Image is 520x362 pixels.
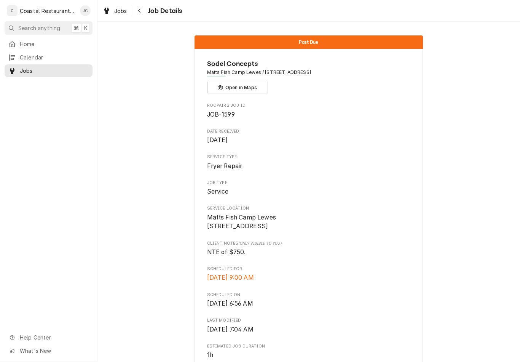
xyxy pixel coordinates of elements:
span: Service Location [207,213,411,231]
span: Roopairs Job ID [207,103,411,109]
span: JOB-1599 [207,111,235,118]
button: Search anything⌘K [5,21,93,35]
span: K [84,24,88,32]
div: Coastal Restaurant Repair [20,7,76,15]
span: [DATE] 7:04 AM [207,326,254,333]
span: Past Due [299,40,318,45]
div: Status [195,35,423,49]
span: Last Modified [207,325,411,334]
span: Service Location [207,205,411,211]
span: Service Type [207,154,411,160]
span: Scheduled For [207,273,411,282]
a: Go to Help Center [5,331,93,344]
span: Scheduled On [207,292,411,298]
div: Roopairs Job ID [207,103,411,119]
span: [DATE] 6:56 AM [207,300,253,307]
div: JG [80,5,91,16]
div: James Gatton's Avatar [80,5,91,16]
span: Help Center [20,333,88,341]
button: Navigate back [134,5,146,17]
a: Home [5,38,93,50]
span: Last Modified [207,317,411,324]
span: Estimated Job Duration [207,343,411,349]
div: Last Modified [207,317,411,334]
span: Name [207,59,411,69]
span: Calendar [20,53,89,61]
span: NTE of $750. [207,248,246,256]
div: Scheduled On [207,292,411,308]
span: Scheduled For [207,266,411,272]
span: [DATE] [207,136,228,144]
span: Job Type [207,180,411,186]
span: [DATE] 9:00 AM [207,274,254,281]
span: Matts Fish Camp Lewes [STREET_ADDRESS] [207,214,276,230]
span: Jobs [114,7,127,15]
span: Search anything [18,24,60,32]
div: Date Received [207,128,411,145]
span: Client Notes [207,240,411,247]
div: [object Object] [207,240,411,257]
div: Estimated Job Duration [207,343,411,360]
span: Service Type [207,162,411,171]
span: Service [207,188,229,195]
span: ⌘ [73,24,79,32]
span: Address [207,69,411,76]
span: Fryer Repair [207,162,242,170]
span: Job Details [146,6,182,16]
span: Date Received [207,128,411,135]
div: Scheduled For [207,266,411,282]
div: Service Location [207,205,411,231]
a: Jobs [5,64,93,77]
span: Estimated Job Duration [207,351,411,360]
span: (Only Visible to You) [238,241,281,245]
span: What's New [20,347,88,355]
span: [object Object] [207,248,411,257]
div: Service Type [207,154,411,170]
span: Date Received [207,136,411,145]
span: 1h [207,351,213,359]
div: Job Type [207,180,411,196]
div: C [7,5,18,16]
span: Home [20,40,89,48]
span: Roopairs Job ID [207,110,411,119]
a: Go to What's New [5,344,93,357]
a: Jobs [100,5,130,17]
button: Open in Maps [207,82,268,93]
a: Calendar [5,51,93,64]
span: Job Type [207,187,411,196]
span: Scheduled On [207,299,411,308]
div: Client Information [207,59,411,93]
span: Jobs [20,67,89,75]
